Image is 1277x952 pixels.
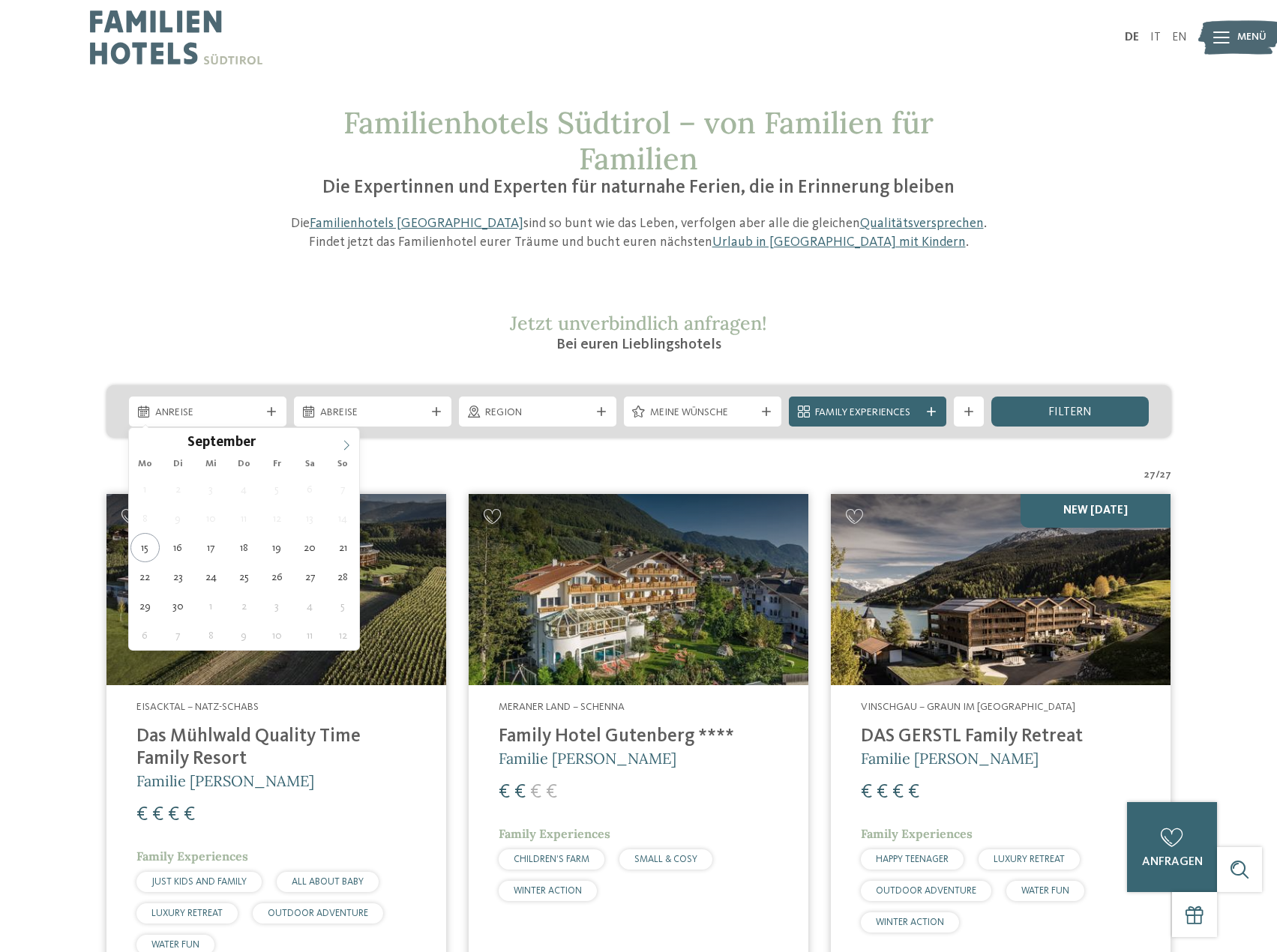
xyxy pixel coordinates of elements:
span: CHILDREN’S FARM [514,855,589,864]
span: JUST KIDS AND FAMILY [151,877,247,887]
span: Do [227,460,260,469]
span: September 21, 2025 [328,533,358,562]
span: Oktober 1, 2025 [196,591,226,621]
span: € [908,783,919,802]
span: September 7, 2025 [328,475,358,504]
span: Familie [PERSON_NAME] [861,749,1039,768]
span: Oktober 11, 2025 [295,621,325,650]
a: Familienhotels [GEOGRAPHIC_DATA] [310,217,523,230]
span: LUXURY RETREAT [151,909,223,918]
span: Family Experiences [499,826,610,841]
span: Jetzt unverbindlich anfragen! [510,311,767,335]
span: € [877,783,888,802]
span: September 3, 2025 [196,475,226,504]
span: € [168,805,179,825]
span: September 18, 2025 [229,533,259,562]
span: € [152,805,163,825]
span: / [1156,468,1160,483]
span: Bei euren Lieblingshotels [556,337,721,352]
span: SMALL & COSY [634,855,697,864]
span: September 26, 2025 [262,562,292,591]
span: September 13, 2025 [295,504,325,533]
span: Familie [PERSON_NAME] [499,749,676,768]
span: Oktober 4, 2025 [295,591,325,621]
span: September 29, 2025 [130,591,160,621]
a: Urlaub in [GEOGRAPHIC_DATA] mit Kindern [712,235,966,249]
span: Anreise [155,406,260,421]
span: September 9, 2025 [163,504,193,533]
span: ALL ABOUT BABY [292,877,364,887]
span: Die Expertinnen und Experten für naturnahe Ferien, die in Erinnerung bleiben [322,178,955,197]
span: September 10, 2025 [196,504,226,533]
span: September 5, 2025 [262,475,292,504]
span: September 4, 2025 [229,475,259,504]
a: Qualitätsversprechen [860,217,984,230]
span: Familie [PERSON_NAME] [136,771,314,790]
a: anfragen [1127,802,1217,892]
span: September 16, 2025 [163,533,193,562]
span: September 30, 2025 [163,591,193,621]
span: 27 [1144,468,1156,483]
input: Year [256,434,305,450]
h4: DAS GERSTL Family Retreat [861,726,1141,748]
span: Oktober 12, 2025 [328,621,358,650]
span: Vinschgau – Graun im [GEOGRAPHIC_DATA] [861,702,1075,712]
h4: Das Mühlwald Quality Time Family Resort [136,726,416,771]
span: September 1, 2025 [130,475,160,504]
span: September [187,436,256,451]
span: September 19, 2025 [262,533,292,562]
span: € [499,783,510,802]
span: € [530,783,541,802]
span: Di [161,460,194,469]
span: € [892,783,904,802]
a: EN [1172,31,1187,43]
a: DE [1125,31,1139,43]
span: Mi [194,460,227,469]
span: filtern [1048,406,1092,418]
a: IT [1150,31,1161,43]
span: Oktober 6, 2025 [130,621,160,650]
span: Oktober 5, 2025 [328,591,358,621]
span: Mo [129,460,162,469]
span: € [861,783,872,802]
span: € [136,805,148,825]
span: September 2, 2025 [163,475,193,504]
span: Fr [260,460,293,469]
span: September 17, 2025 [196,533,226,562]
span: September 8, 2025 [130,504,160,533]
span: September 23, 2025 [163,562,193,591]
span: Eisacktal – Natz-Schabs [136,702,259,712]
span: Oktober 9, 2025 [229,621,259,650]
span: So [326,460,359,469]
span: Menü [1237,30,1267,45]
span: WATER FUN [151,940,199,950]
span: WINTER ACTION [514,886,582,896]
span: September 27, 2025 [295,562,325,591]
span: September 12, 2025 [262,504,292,533]
span: OUTDOOR ADVENTURE [268,909,368,918]
span: Abreise [320,406,425,421]
span: Meraner Land – Schenna [499,702,625,712]
span: Oktober 10, 2025 [262,621,292,650]
span: Sa [293,460,326,469]
span: Family Experiences [815,406,920,421]
span: September 25, 2025 [229,562,259,591]
span: Oktober 7, 2025 [163,621,193,650]
span: Family Experiences [136,849,248,864]
span: Region [485,406,590,421]
span: WINTER ACTION [876,918,944,927]
span: anfragen [1142,856,1203,868]
h4: Family Hotel Gutenberg **** [499,726,778,748]
span: September 15, 2025 [130,533,160,562]
span: September 28, 2025 [328,562,358,591]
span: Oktober 2, 2025 [229,591,259,621]
span: HAPPY TEENAGER [876,855,949,864]
span: OUTDOOR ADVENTURE [876,886,976,896]
span: Family Experiences [861,826,973,841]
img: Familienhotels gesucht? Hier findet ihr die besten! [106,494,446,685]
span: September 14, 2025 [328,504,358,533]
span: September 24, 2025 [196,562,226,591]
span: LUXURY RETREAT [994,855,1065,864]
span: Meine Wünsche [650,406,755,421]
span: Familienhotels Südtirol – von Familien für Familien [343,103,934,178]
